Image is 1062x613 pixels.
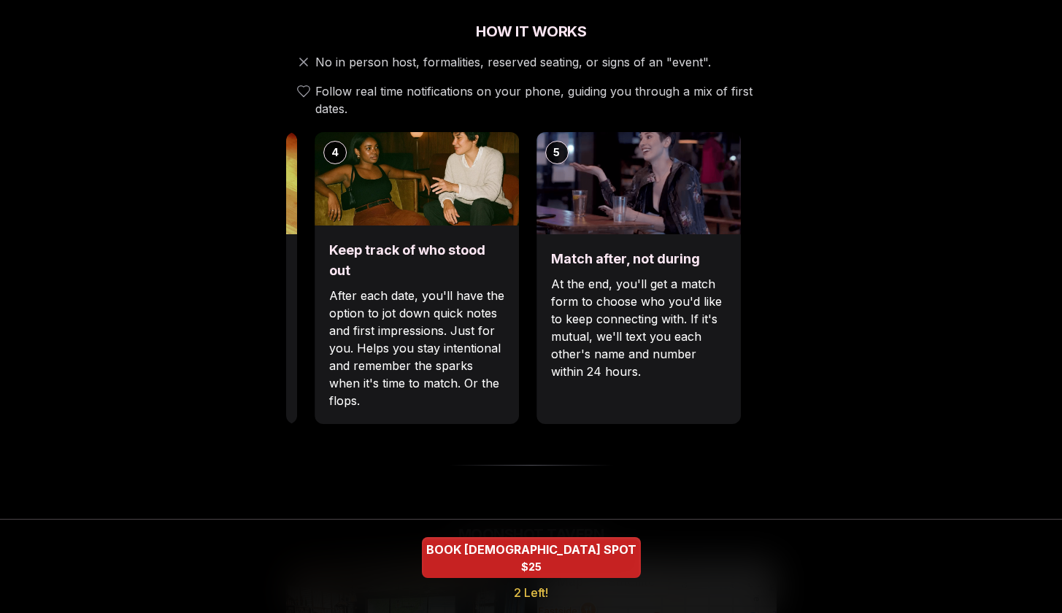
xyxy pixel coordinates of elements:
[315,82,771,117] span: Follow real time notifications on your phone, guiding you through a mix of first dates.
[551,249,726,269] h3: Match after, not during
[315,132,519,225] img: Keep track of who stood out
[329,287,504,409] p: After each date, you'll have the option to jot down quick notes and first impressions. Just for y...
[422,537,641,578] button: BOOK BISEXUAL SPOT - 2 Left!
[545,141,569,164] div: 5
[423,541,639,558] span: BOOK [DEMOGRAPHIC_DATA] SPOT
[93,132,297,234] img: Break the ice with prompts
[315,53,711,71] span: No in person host, formalities, reserved seating, or signs of an "event".
[323,141,347,164] div: 4
[536,132,741,234] img: Match after, not during
[329,240,504,281] h3: Keep track of who stood out
[514,584,548,601] span: 2 Left!
[551,275,726,380] p: At the end, you'll get a match form to choose who you'd like to keep connecting with. If it's mut...
[286,21,777,42] h2: How It Works
[521,560,542,574] span: $25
